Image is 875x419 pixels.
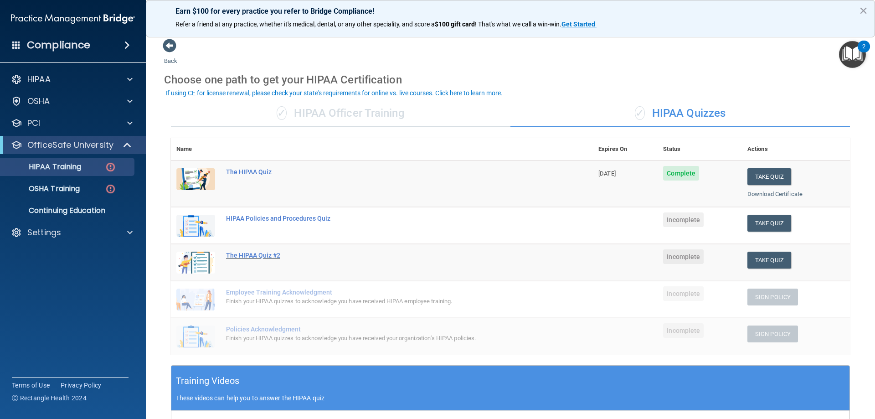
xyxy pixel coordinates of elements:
[12,393,87,403] span: Ⓒ Rectangle Health 2024
[862,47,865,58] div: 2
[663,212,704,227] span: Incomplete
[61,381,102,390] a: Privacy Policy
[226,252,547,259] div: The HIPAA Quiz #2
[6,184,80,193] p: OSHA Training
[561,21,595,28] strong: Get Started
[11,118,133,129] a: PCI
[510,100,850,127] div: HIPAA Quizzes
[747,191,803,197] a: Download Certificate
[176,394,845,402] p: These videos can help you to answer the HIPAA quiz
[171,100,510,127] div: HIPAA Officer Training
[164,47,177,64] a: Back
[27,74,51,85] p: HIPAA
[6,162,81,171] p: HIPAA Training
[747,252,791,269] button: Take Quiz
[175,21,435,28] span: Refer a friend at any practice, whether it's medical, dental, or any other speciality, and score a
[226,326,547,333] div: Policies Acknowledgment
[598,170,616,177] span: [DATE]
[12,381,50,390] a: Terms of Use
[176,373,240,389] h5: Training Videos
[27,39,90,52] h4: Compliance
[164,67,857,93] div: Choose one path to get your HIPAA Certification
[226,333,547,344] div: Finish your HIPAA quizzes to acknowledge you have received your organization’s HIPAA policies.
[6,206,130,215] p: Continuing Education
[593,138,658,160] th: Expires On
[27,140,113,150] p: OfficeSafe University
[11,10,135,28] img: PMB logo
[105,161,116,173] img: danger-circle.6113f641.png
[742,138,850,160] th: Actions
[859,3,868,18] button: Close
[165,90,503,96] div: If using CE for license renewal, please check your state's requirements for online vs. live cours...
[226,168,547,176] div: The HIPAA Quiz
[226,289,547,296] div: Employee Training Acknowledgment
[663,166,699,181] span: Complete
[747,215,791,232] button: Take Quiz
[747,168,791,185] button: Take Quiz
[175,7,845,16] p: Earn $100 for every practice you refer to Bridge Compliance!
[11,96,133,107] a: OSHA
[435,21,475,28] strong: $100 gift card
[164,88,504,98] button: If using CE for license renewal, please check your state's requirements for online vs. live cours...
[747,289,798,305] button: Sign Policy
[11,74,133,85] a: HIPAA
[747,326,798,342] button: Sign Policy
[11,227,133,238] a: Settings
[658,138,742,160] th: Status
[663,286,704,301] span: Incomplete
[11,140,132,150] a: OfficeSafe University
[635,106,645,120] span: ✓
[226,215,547,222] div: HIPAA Policies and Procedures Quiz
[27,227,61,238] p: Settings
[27,96,50,107] p: OSHA
[561,21,597,28] a: Get Started
[105,183,116,195] img: danger-circle.6113f641.png
[277,106,287,120] span: ✓
[27,118,40,129] p: PCI
[171,138,221,160] th: Name
[663,249,704,264] span: Incomplete
[839,41,866,68] button: Open Resource Center, 2 new notifications
[226,296,547,307] div: Finish your HIPAA quizzes to acknowledge you have received HIPAA employee training.
[475,21,561,28] span: ! That's what we call a win-win.
[663,323,704,338] span: Incomplete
